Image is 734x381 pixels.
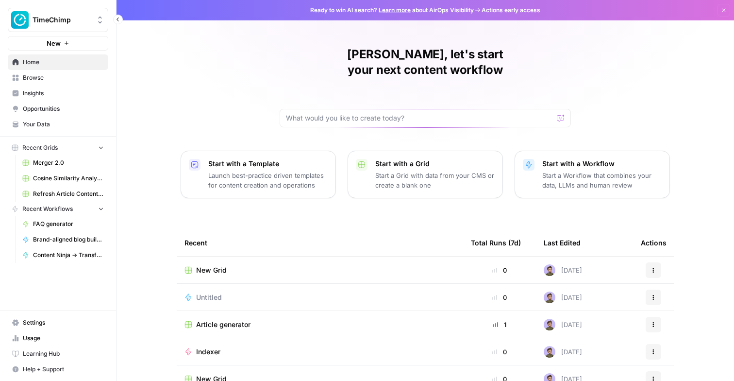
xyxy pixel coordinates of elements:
span: Brand-aligned blog builder [33,235,104,244]
button: Workspace: TimeChimp [8,8,108,32]
p: Start a Grid with data from your CMS or create a blank one [375,171,495,190]
a: Cosine Similarity Analysis [18,171,108,186]
span: Usage [23,334,104,343]
div: [DATE] [544,319,582,330]
img: ruybxce7esr7yef6hou754u07ter [544,319,555,330]
a: Brand-aligned blog builder [18,232,108,247]
span: Recent Workflows [22,205,73,213]
div: [DATE] [544,264,582,276]
span: New [47,38,61,48]
div: [DATE] [544,346,582,358]
a: Insights [8,86,108,101]
button: Start with a WorkflowStart a Workflow that combines your data, LLMs and human review [515,151,670,198]
a: Content Ninja → Transformer [18,247,108,263]
div: 0 [471,347,528,357]
span: Help + Support [23,365,104,374]
img: TimeChimp Logo [11,11,29,29]
img: ruybxce7esr7yef6hou754u07ter [544,346,555,358]
div: [DATE] [544,292,582,303]
img: ruybxce7esr7yef6hou754u07ter [544,292,555,303]
a: Refresh Article Content w/ merge [18,186,108,202]
span: Untitled [196,293,222,302]
span: Home [23,58,104,67]
p: Start with a Grid [375,159,495,169]
span: Merger 2.0 [33,158,104,167]
button: Start with a TemplateLaunch best-practice driven templates for content creation and operations [181,151,336,198]
div: 0 [471,293,528,302]
div: Recent [184,229,455,256]
span: Learning Hub [23,349,104,358]
span: FAQ generator [33,220,104,228]
span: Insights [23,89,104,98]
button: Help + Support [8,362,108,377]
div: 0 [471,265,528,275]
a: Untitled [184,293,455,302]
span: Settings [23,318,104,327]
a: Usage [8,330,108,346]
a: Browse [8,70,108,86]
button: Recent Grids [8,140,108,155]
a: Home [8,54,108,70]
span: Content Ninja → Transformer [33,251,104,260]
h1: [PERSON_NAME], let's start your next content workflow [280,47,571,78]
div: Last Edited [544,229,581,256]
span: Recent Grids [22,143,58,152]
span: TimeChimp [33,15,91,25]
a: Your Data [8,117,108,132]
span: New Grid [196,265,227,275]
a: Merger 2.0 [18,155,108,171]
img: ruybxce7esr7yef6hou754u07ter [544,264,555,276]
p: Start a Workflow that combines your data, LLMs and human review [542,171,662,190]
a: Learning Hub [8,346,108,362]
span: Refresh Article Content w/ merge [33,190,104,198]
a: Article generator [184,320,455,329]
a: Learn more [379,6,411,14]
span: Ready to win AI search? about AirOps Visibility [310,6,474,15]
span: Article generator [196,320,250,329]
a: New Grid [184,265,455,275]
button: Start with a GridStart a Grid with data from your CMS or create a blank one [348,151,503,198]
span: Your Data [23,120,104,129]
p: Launch best-practice driven templates for content creation and operations [208,171,328,190]
div: 1 [471,320,528,329]
a: FAQ generator [18,216,108,232]
span: Cosine Similarity Analysis [33,174,104,183]
div: Total Runs (7d) [471,229,521,256]
a: Settings [8,315,108,330]
button: New [8,36,108,51]
button: Recent Workflows [8,202,108,216]
span: Browse [23,73,104,82]
p: Start with a Template [208,159,328,169]
span: Opportunities [23,104,104,113]
span: Actions early access [482,6,540,15]
div: Actions [641,229,667,256]
input: What would you like to create today? [286,113,553,123]
span: Indexer [196,347,220,357]
a: Indexer [184,347,455,357]
a: Opportunities [8,101,108,117]
p: Start with a Workflow [542,159,662,169]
